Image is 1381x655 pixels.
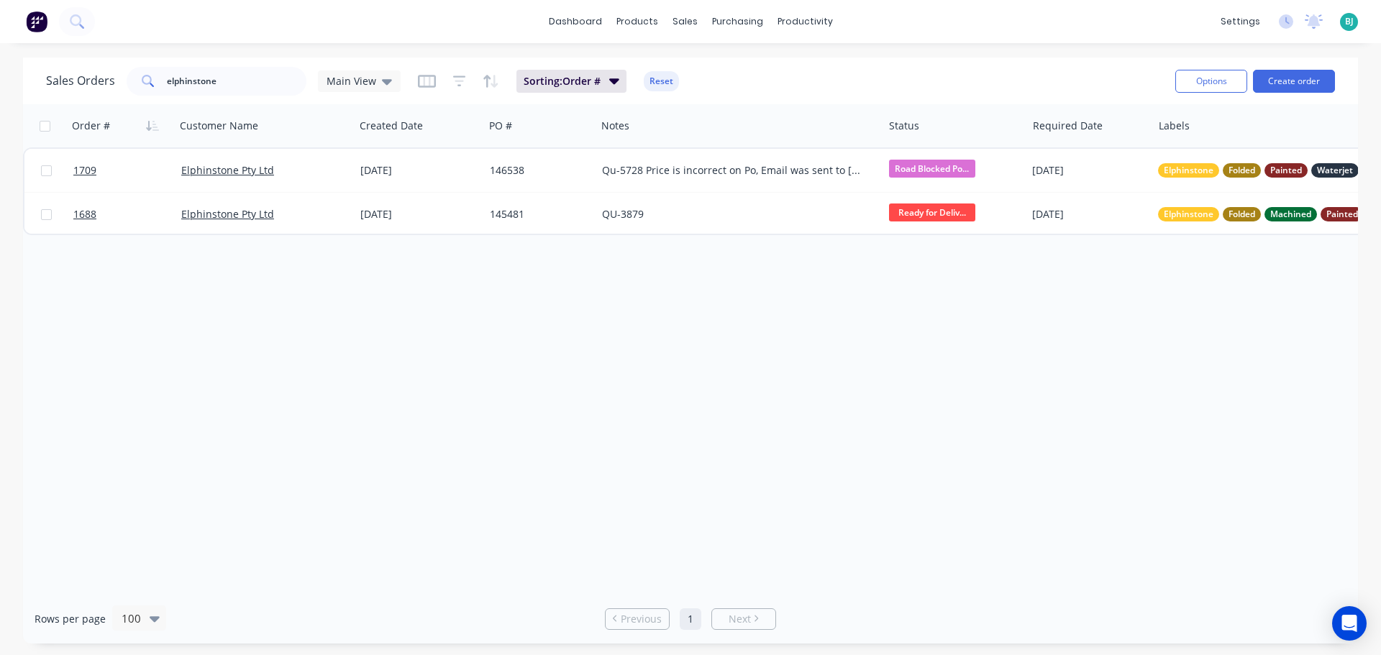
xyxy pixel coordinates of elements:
button: Sorting:Order # [516,70,626,93]
img: Factory [26,11,47,32]
span: 1688 [73,207,96,221]
span: Elphinstone [1164,163,1213,178]
span: BJ [1345,15,1354,28]
button: Options [1175,70,1247,93]
span: Main View [327,73,376,88]
a: Previous page [606,612,669,626]
div: products [609,11,665,32]
div: QU-3879 [602,207,864,221]
span: Road Blocked Po... [889,160,975,178]
a: dashboard [542,11,609,32]
span: Folded [1229,207,1255,221]
div: 145481 [490,207,585,221]
a: Next page [712,612,775,626]
a: Elphinstone Pty Ltd [181,207,274,221]
div: Status [889,119,919,133]
span: Painted [1270,163,1302,178]
a: 1688 [73,193,181,236]
button: Create order [1253,70,1335,93]
input: Search... [167,67,307,96]
div: PO # [489,119,512,133]
span: Ready for Deliv... [889,203,975,221]
div: Created Date [360,119,423,133]
div: Qu-5728 Price is incorrect on Po, Email was sent to [GEOGRAPHIC_DATA] about this. [602,163,864,178]
button: Reset [644,71,679,91]
div: settings [1213,11,1267,32]
a: Elphinstone Pty Ltd [181,163,274,177]
div: Order # [72,119,110,133]
span: Machined [1270,207,1311,221]
span: Folded [1229,163,1255,178]
div: 146538 [490,163,585,178]
div: [DATE] [1032,207,1147,221]
div: [DATE] [1032,163,1147,178]
div: [DATE] [360,207,478,221]
span: Next [729,612,751,626]
div: Open Intercom Messenger [1332,606,1367,641]
div: Customer Name [180,119,258,133]
div: Labels [1159,119,1190,133]
div: [DATE] [360,163,478,178]
div: Required Date [1033,119,1103,133]
span: Elphinstone [1164,207,1213,221]
h1: Sales Orders [46,74,115,88]
a: Page 1 is your current page [680,608,701,630]
div: Notes [601,119,629,133]
span: Sorting: Order # [524,74,601,88]
a: 1709 [73,149,181,192]
div: sales [665,11,705,32]
span: Waterjet [1317,163,1353,178]
ul: Pagination [599,608,782,630]
span: Rows per page [35,612,106,626]
div: productivity [770,11,840,32]
span: Previous [621,612,662,626]
span: Painted [1326,207,1358,221]
div: purchasing [705,11,770,32]
span: 1709 [73,163,96,178]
